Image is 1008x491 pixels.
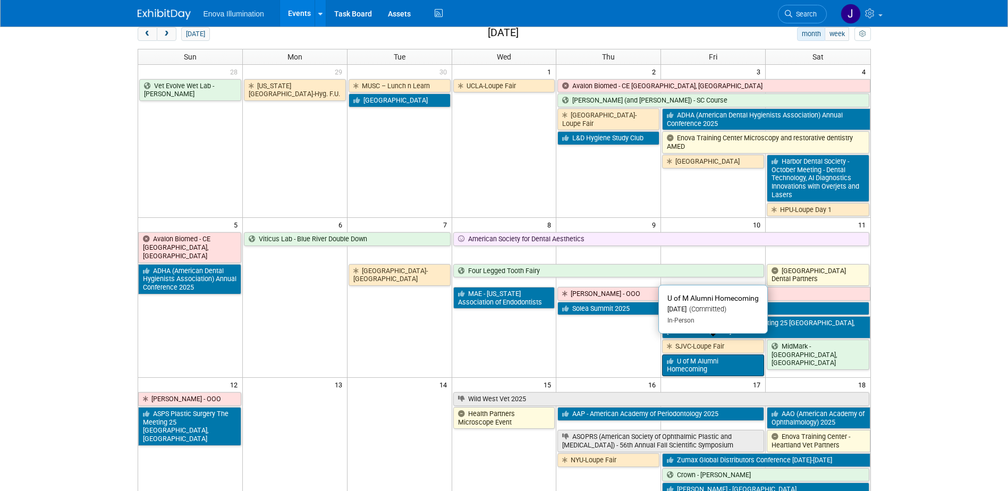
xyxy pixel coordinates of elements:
button: week [825,27,849,41]
img: Janelle Tlusty [841,4,861,24]
button: next [157,27,176,41]
span: 1 [546,65,556,78]
a: MAE - [US_STATE] Association of Endodontists [453,287,555,309]
a: Avalon Biomed - CE [GEOGRAPHIC_DATA], [GEOGRAPHIC_DATA] [138,232,241,263]
a: Wild West Vet 2025 [453,392,869,406]
span: Enova Illumination [204,10,264,18]
a: Vet Evolve Wet Lab - [PERSON_NAME] [139,79,241,101]
a: AAP - American Academy of Periodontology 2025 [557,407,764,421]
i: Personalize Calendar [859,31,866,38]
a: Solea Summit 2025 [557,302,869,316]
a: [GEOGRAPHIC_DATA] [662,155,764,168]
a: Crown - [PERSON_NAME] [662,468,869,482]
span: 12 [229,378,242,391]
a: Enova Training Center Microscopy and restorative dentistry AMED [662,131,869,153]
a: [US_STATE][GEOGRAPHIC_DATA]-Hyg. F.U. [244,79,346,101]
button: prev [138,27,157,41]
span: 6 [337,218,347,231]
span: 2 [651,65,660,78]
span: Mon [287,53,302,61]
span: Fri [709,53,717,61]
span: 15 [543,378,556,391]
a: Harbor Dental Society - October Meeting - Dental Technology, AI Diagnostics Innovations with Over... [767,155,869,202]
a: [PERSON_NAME] - OOO [557,287,870,301]
a: [GEOGRAPHIC_DATA] Dental Partners [767,264,869,286]
a: UCLA-Loupe Fair [453,79,555,93]
a: U of M Alumni Homecoming [662,354,764,376]
span: 11 [857,218,870,231]
span: Wed [497,53,511,61]
a: [GEOGRAPHIC_DATA] [349,94,451,107]
a: L&D Hygiene Study Club [557,131,659,145]
button: myCustomButton [854,27,870,41]
h2: [DATE] [488,27,519,39]
a: [PERSON_NAME] (and [PERSON_NAME]) - SC Course [557,94,869,107]
span: 9 [651,218,660,231]
span: U of M Alumni Homecoming [667,294,759,302]
button: [DATE] [181,27,209,41]
a: AAO (American Academy of Ophthalmology) 2025 [767,407,870,429]
a: Zumax Global Distributors Conference [DATE]-[DATE] [662,453,870,467]
span: (Committed) [687,305,726,313]
a: [GEOGRAPHIC_DATA]-Loupe Fair [557,108,659,130]
span: Tue [394,53,405,61]
span: In-Person [667,317,694,324]
span: 10 [752,218,765,231]
span: 14 [438,378,452,391]
a: [PERSON_NAME] - OOO [138,392,241,406]
span: Thu [602,53,615,61]
span: Sun [184,53,197,61]
a: MUSC – Lunch n Learn [349,79,451,93]
span: 28 [229,65,242,78]
a: NYU-Loupe Fair [557,453,659,467]
a: ADHA (American Dental Hygienists Association) Annual Conference 2025 [662,108,870,130]
span: 18 [857,378,870,391]
a: ASPS Plastic Surgery The Meeting 25 [GEOGRAPHIC_DATA], [GEOGRAPHIC_DATA] [138,407,241,446]
img: ExhibitDay [138,9,191,20]
a: Enova Training Center - Heartland Vet Partners [767,430,870,452]
a: HPU-Loupe Day 1 [767,203,869,217]
div: [DATE] [667,305,759,314]
a: Viticus Lab - Blue River Double Down [244,232,451,246]
a: Four Legged Tooth Fairy [453,264,765,278]
a: SJVC-Loupe Fair [662,340,764,353]
a: [GEOGRAPHIC_DATA]-[GEOGRAPHIC_DATA] [349,264,451,286]
span: Search [792,10,817,18]
span: 13 [334,378,347,391]
a: ADHA (American Dental Hygienists Association) Annual Conference 2025 [138,264,241,294]
a: ASOPRS (American Society of Ophthalmic Plastic and [MEDICAL_DATA]) - 56th Annual Fall Scientific ... [557,430,764,452]
span: 17 [752,378,765,391]
span: 3 [756,65,765,78]
span: 8 [546,218,556,231]
span: 4 [861,65,870,78]
a: Health Partners Microscope Event [453,407,555,429]
a: Search [778,5,827,23]
button: month [797,27,825,41]
span: 7 [442,218,452,231]
span: 29 [334,65,347,78]
a: American Society for Dental Aesthetics [453,232,869,246]
a: Avalon Biomed - CE [GEOGRAPHIC_DATA], [GEOGRAPHIC_DATA] [557,79,870,93]
span: Sat [812,53,824,61]
span: 5 [233,218,242,231]
span: 30 [438,65,452,78]
span: 16 [647,378,660,391]
a: MidMark - [GEOGRAPHIC_DATA], [GEOGRAPHIC_DATA] [767,340,869,370]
